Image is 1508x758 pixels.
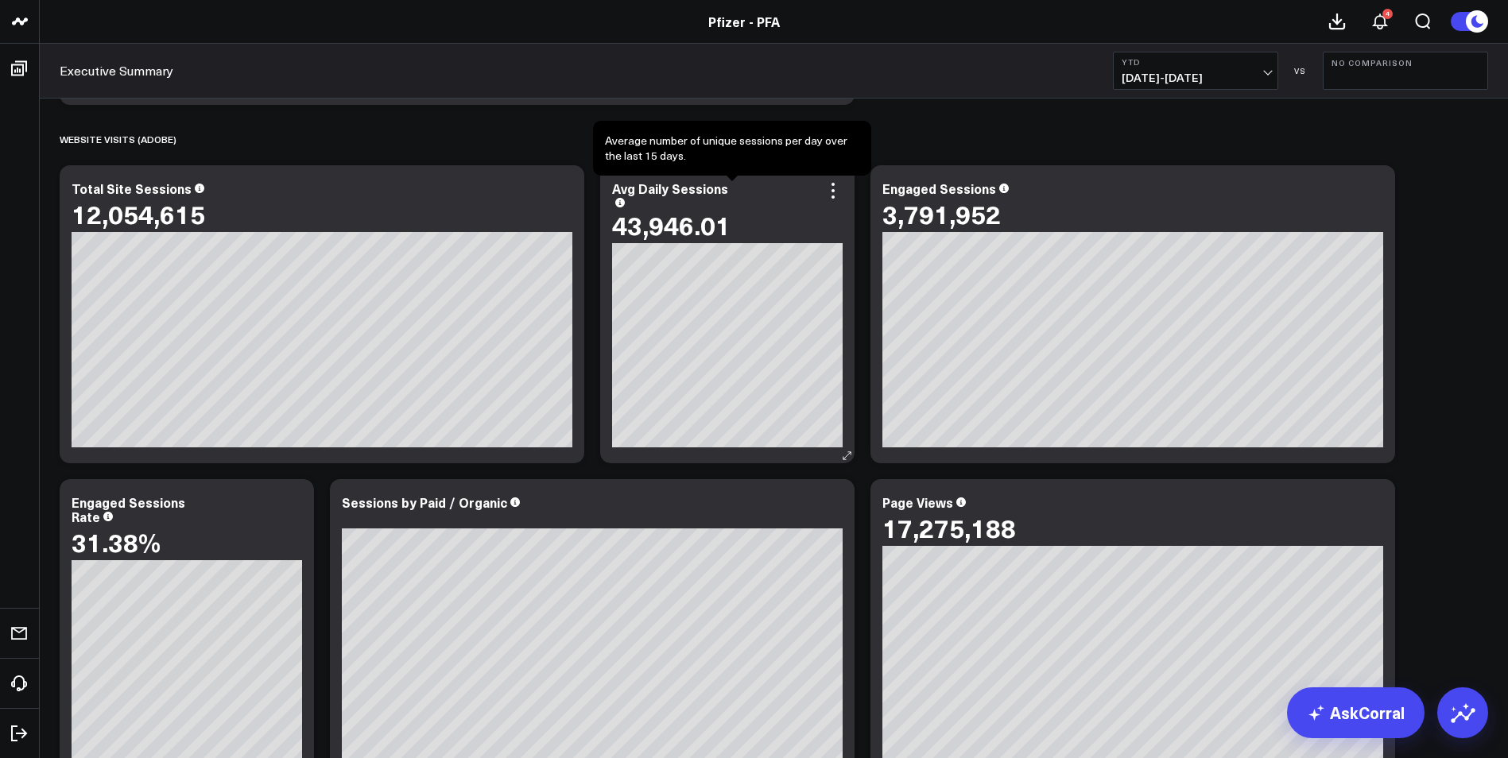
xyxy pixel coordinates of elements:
div: 31.38% [72,528,161,556]
div: Engaged Sessions [882,180,996,197]
div: Engaged Sessions Rate [72,493,185,525]
div: WEBSITE VISITS (ADOBE) [60,121,176,157]
div: 3,791,952 [882,199,1001,228]
div: 17,275,188 [882,513,1016,542]
div: Avg Daily Sessions [612,180,728,197]
b: YTD [1122,57,1270,67]
span: [DATE] - [DATE] [1122,72,1270,84]
div: Sessions by Paid / Organic [342,493,507,511]
a: Pfizer - PFA [708,13,780,30]
div: Total Site Sessions [72,180,192,197]
a: AskCorral [1287,687,1425,738]
div: 43,946.01 [612,211,731,239]
a: Executive Summary [60,62,173,79]
button: YTD[DATE]-[DATE] [1113,52,1278,90]
b: No Comparison [1332,58,1479,68]
div: 4 [1382,9,1393,19]
div: VS [1286,66,1315,75]
div: Page Views [882,493,953,511]
div: 12,054,615 [72,199,205,228]
button: No Comparison [1323,52,1488,90]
